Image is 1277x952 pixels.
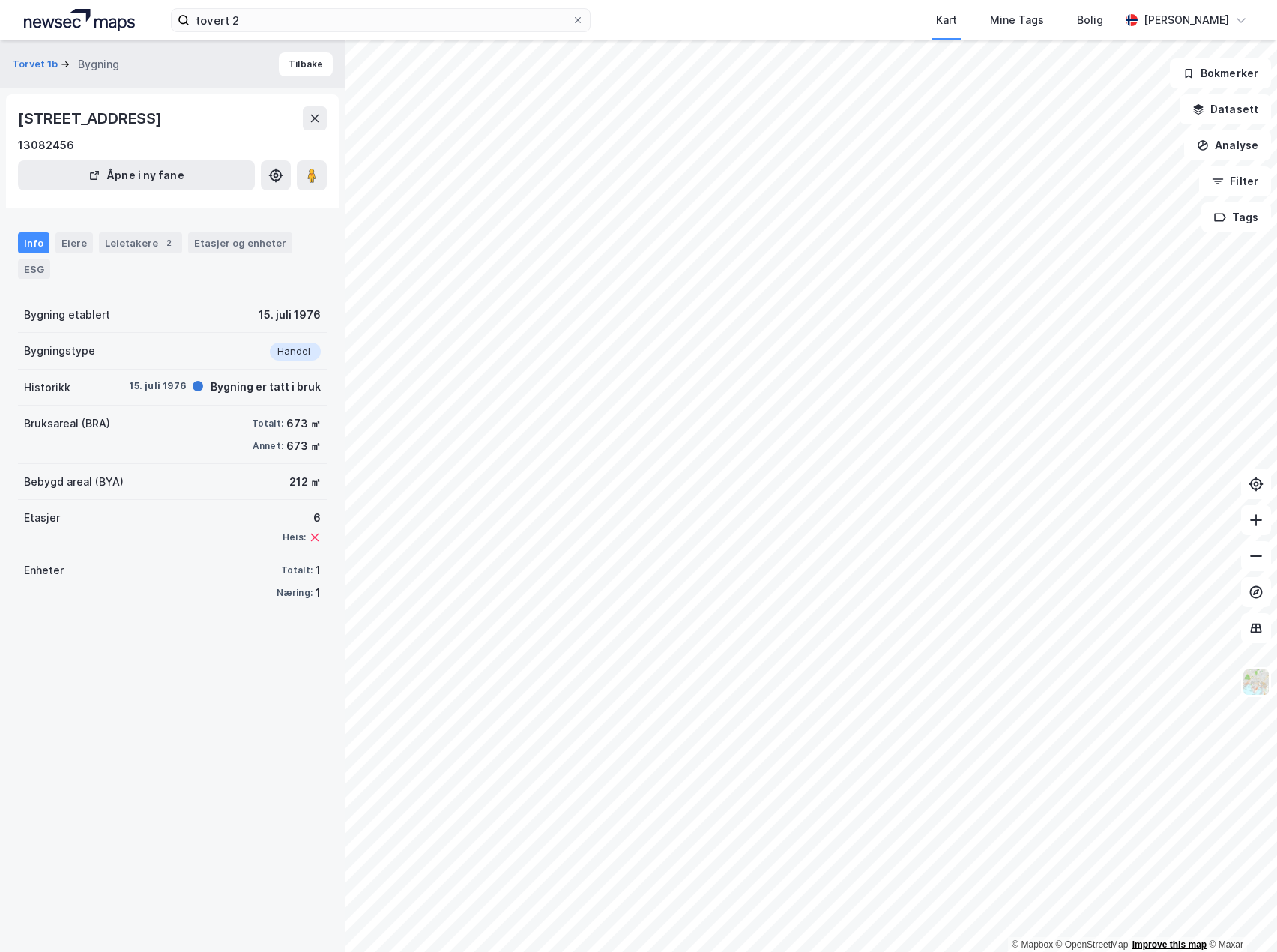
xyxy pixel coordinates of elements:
button: Åpne i ny fane [18,160,255,190]
div: Etasjer [24,509,60,527]
div: Kontrollprogram for chat [1202,880,1277,952]
div: Bolig [1077,11,1103,29]
div: 1 [316,561,321,579]
div: ESG [18,259,50,279]
div: Bygningstype [24,342,95,360]
div: Mine Tags [990,11,1044,29]
div: Totalt: [252,418,283,430]
a: OpenStreetMap [1056,939,1129,950]
img: logo.a4113a55bc3d86da70a041830d287a7e.svg [24,9,135,31]
div: Kart [936,11,957,29]
div: Totalt: [281,564,313,576]
div: Næring: [277,587,313,599]
div: 6 [283,509,321,527]
a: Mapbox [1012,939,1053,950]
div: 673 ㎡ [286,437,321,455]
div: Eiere [55,232,93,253]
input: Søk på adresse, matrikkel, gårdeiere, leietakere eller personer [190,9,572,31]
div: Historikk [24,379,70,397]
div: Bygning er tatt i bruk [211,378,321,396]
div: 13082456 [18,136,74,154]
div: Bebygd areal (BYA) [24,473,124,491]
img: Z [1242,668,1270,696]
div: 673 ㎡ [286,415,321,433]
button: Filter [1199,166,1271,196]
div: Bygning [78,55,119,73]
div: Annet: [253,440,283,452]
div: 15. juli 1976 [259,306,321,324]
div: [PERSON_NAME] [1144,11,1229,29]
a: Improve this map [1132,939,1207,950]
div: Bruksareal (BRA) [24,415,110,433]
button: Tags [1201,202,1271,232]
div: [STREET_ADDRESS] [18,106,165,130]
div: Heis: [283,531,306,543]
div: Info [18,232,49,253]
iframe: Chat Widget [1202,880,1277,952]
div: 212 ㎡ [289,473,321,491]
button: Datasett [1180,94,1271,124]
div: Bygning etablert [24,306,110,324]
div: Leietakere [99,232,182,253]
button: Analyse [1184,130,1271,160]
div: 15. juli 1976 [126,379,186,393]
div: 1 [316,584,321,602]
div: Enheter [24,561,64,579]
button: Bokmerker [1170,58,1271,88]
button: Torvet 1b [12,57,61,72]
div: Etasjer og enheter [194,236,286,250]
button: Tilbake [279,52,333,76]
div: 2 [161,235,176,250]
